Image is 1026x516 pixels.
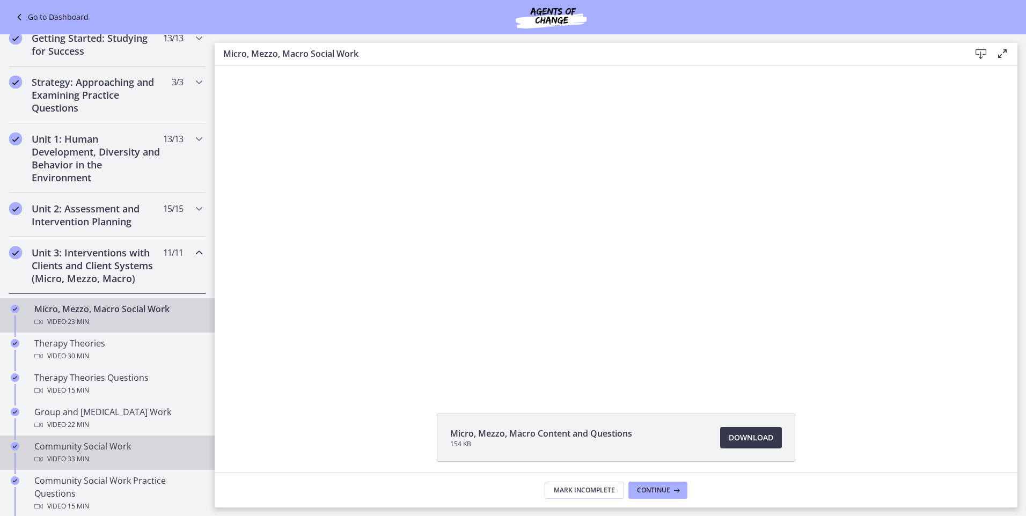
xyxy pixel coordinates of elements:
div: Community Social Work [34,440,202,466]
iframe: Video Lesson [215,65,1017,389]
i: Completed [11,339,19,348]
span: 3 / 3 [172,76,183,89]
span: · 15 min [66,384,89,397]
span: · 22 min [66,418,89,431]
div: Video [34,315,202,328]
span: Continue [637,486,670,495]
span: · 15 min [66,500,89,513]
a: Download [720,427,782,448]
div: Therapy Theories Questions [34,371,202,397]
i: Completed [11,408,19,416]
i: Completed [9,76,22,89]
div: Group and [MEDICAL_DATA] Work [34,406,202,431]
i: Completed [11,373,19,382]
span: 11 / 11 [163,246,183,259]
button: Mark Incomplete [545,482,624,499]
i: Completed [9,132,22,145]
h3: Micro, Mezzo, Macro Social Work [223,47,953,60]
h2: Getting Started: Studying for Success [32,32,163,57]
h2: Unit 3: Interventions with Clients and Client Systems (Micro, Mezzo, Macro) [32,246,163,285]
button: Continue [628,482,687,499]
span: 154 KB [450,440,632,448]
i: Completed [11,476,19,485]
h2: Unit 2: Assessment and Intervention Planning [32,202,163,228]
div: Micro, Mezzo, Macro Social Work [34,303,202,328]
i: Completed [9,246,22,259]
span: · 33 min [66,453,89,466]
i: Completed [9,32,22,45]
div: Community Social Work Practice Questions [34,474,202,513]
span: · 30 min [66,350,89,363]
img: Agents of Change [487,4,615,30]
a: Go to Dashboard [13,11,89,24]
span: 13 / 13 [163,132,183,145]
i: Completed [9,202,22,215]
h2: Unit 1: Human Development, Diversity and Behavior in the Environment [32,132,163,184]
div: Therapy Theories [34,337,202,363]
div: Video [34,418,202,431]
div: Video [34,350,202,363]
div: Video [34,500,202,513]
span: 15 / 15 [163,202,183,215]
span: Micro, Mezzo, Macro Content and Questions [450,427,632,440]
div: Video [34,453,202,466]
span: 13 / 13 [163,32,183,45]
span: Download [729,431,773,444]
span: · 23 min [66,315,89,328]
i: Completed [11,442,19,451]
h2: Strategy: Approaching and Examining Practice Questions [32,76,163,114]
div: Video [34,384,202,397]
span: Mark Incomplete [554,486,615,495]
i: Completed [11,305,19,313]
